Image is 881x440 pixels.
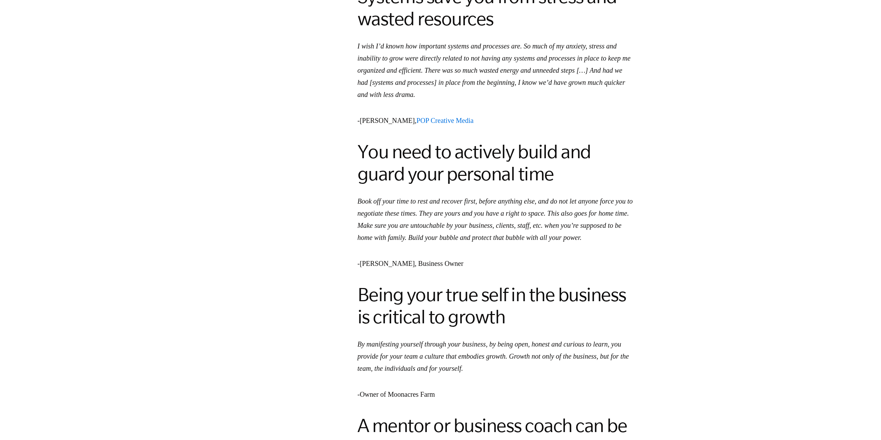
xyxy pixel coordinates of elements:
em: By manifesting yourself through your business, by being open, honest and curious to learn, you pr... [358,340,629,372]
p: -[PERSON_NAME], [358,115,635,127]
em: I wish I’d known how important systems and processes are. So much of my anxiety, stress and inabi... [358,42,631,98]
p: -[PERSON_NAME], Business Owner [358,258,635,270]
h2: Being your true self in the business is critical to growth [358,284,635,328]
em: Book off your time to rest and recover first, before anything else, and do not let anyone force y... [358,197,633,241]
p: -Owner of Moonacres Farm [358,388,635,401]
a: POP Creative Media [416,117,474,124]
h2: You need to actively build and guard your personal time [358,141,635,185]
iframe: Chat Widget [846,407,881,440]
